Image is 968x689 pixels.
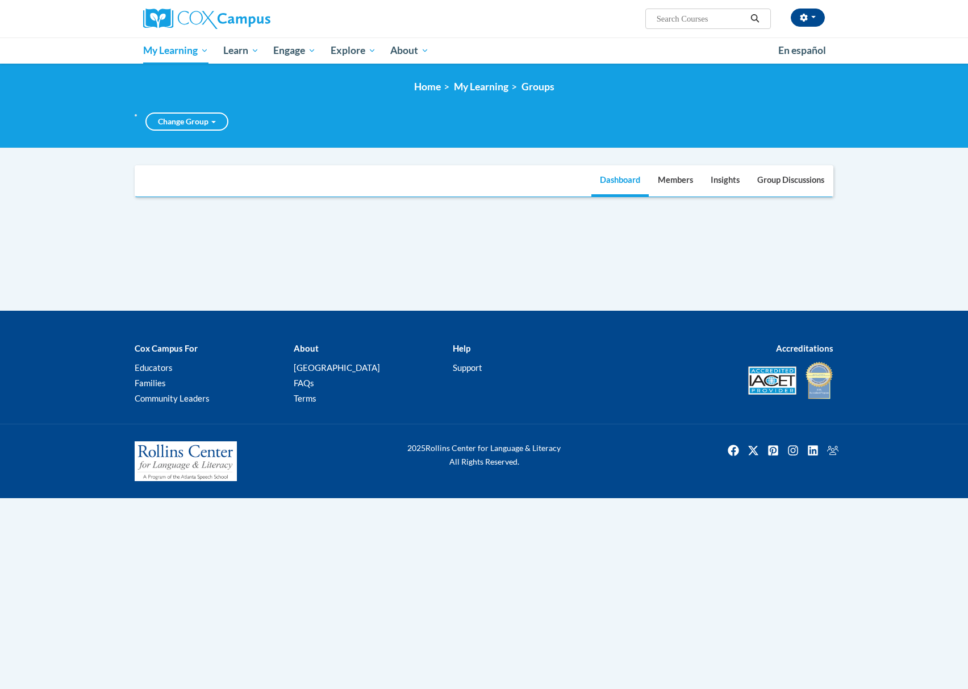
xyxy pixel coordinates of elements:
a: Explore [323,37,383,64]
a: En español [771,39,833,62]
a: Group Discussions [749,166,833,197]
a: About [383,37,437,64]
img: IDA® Accredited [805,361,833,400]
a: Terms [294,393,316,403]
a: Members [649,166,702,197]
img: Instagram icon [784,441,802,460]
a: Linkedin [804,441,822,460]
a: Instagram [784,441,802,460]
a: Twitter [744,441,762,460]
span: En español [778,44,826,56]
a: Learn [216,37,266,64]
a: Home [414,81,441,93]
a: Educators [135,362,173,373]
button: Account Settings [791,9,825,27]
a: Engage [266,37,323,64]
span: My Learning [143,44,208,57]
span: Learn [223,44,259,57]
b: About [294,343,319,353]
a: My Learning [136,37,216,64]
img: Facebook icon [724,441,742,460]
a: Facebook Group [824,441,842,460]
a: Community Leaders [135,393,210,403]
span: About [390,44,429,57]
a: Change Group [145,112,228,131]
a: Families [135,378,166,388]
span: Engage [273,44,316,57]
img: Accredited IACET® Provider [748,366,796,395]
img: Cox Campus [143,9,270,29]
b: Help [453,343,470,353]
div: Rollins Center for Language & Literacy All Rights Reserved. [365,441,603,469]
span: Explore [331,44,376,57]
a: Dashboard [591,166,649,197]
a: [GEOGRAPHIC_DATA] [294,362,380,373]
a: FAQs [294,378,314,388]
img: LinkedIn icon [804,441,822,460]
input: Search Courses [656,12,746,26]
b: Accreditations [776,343,833,353]
img: Facebook group icon [824,441,842,460]
img: Twitter icon [744,441,762,460]
a: Insights [702,166,748,197]
a: Support [453,362,482,373]
span: 2025 [407,443,425,453]
div: Main menu [126,37,842,64]
a: Groups [521,81,554,93]
img: Rollins Center for Language & Literacy - A Program of the Atlanta Speech School [135,441,237,481]
b: Cox Campus For [135,343,198,353]
a: My Learning [454,81,508,93]
img: Pinterest icon [764,441,782,460]
button: Search [746,12,763,26]
a: Pinterest [764,441,782,460]
a: Facebook [724,441,742,460]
